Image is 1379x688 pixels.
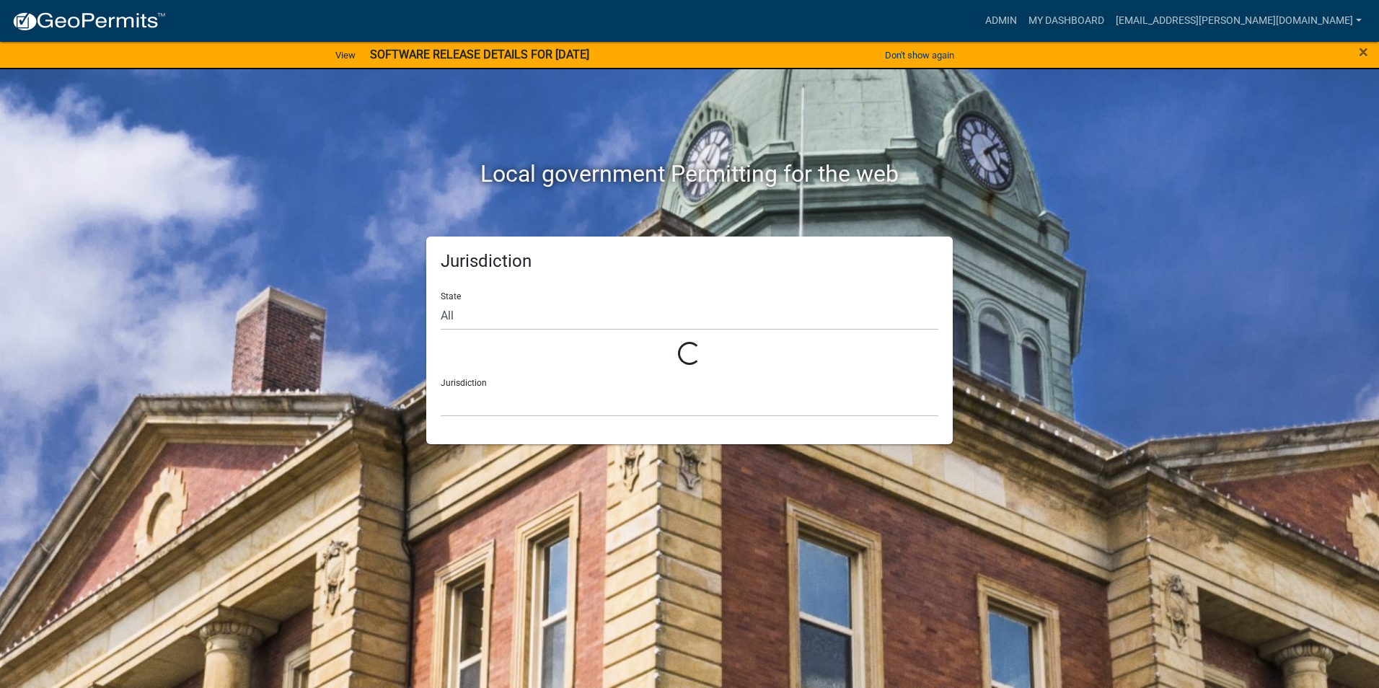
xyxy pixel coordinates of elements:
a: View [330,43,361,67]
a: [EMAIL_ADDRESS][PERSON_NAME][DOMAIN_NAME] [1110,7,1367,35]
strong: SOFTWARE RELEASE DETAILS FOR [DATE] [370,48,589,61]
h5: Jurisdiction [441,251,938,272]
a: My Dashboard [1023,7,1110,35]
a: Admin [979,7,1023,35]
button: Don't show again [879,43,960,67]
span: × [1359,42,1368,62]
h2: Local government Permitting for the web [289,160,1090,188]
button: Close [1359,43,1368,61]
